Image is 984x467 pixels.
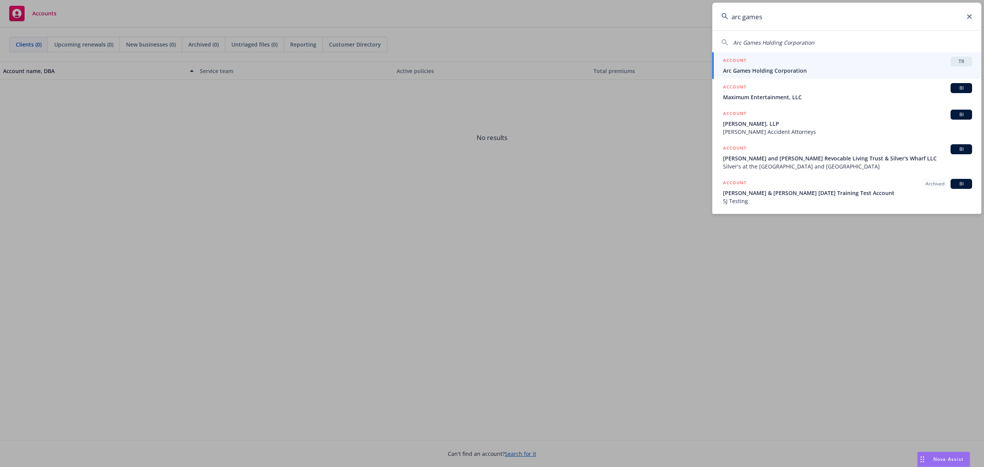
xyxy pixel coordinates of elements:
[723,197,972,205] span: SJ Testing
[933,456,964,462] span: Nova Assist
[723,57,746,66] h5: ACCOUNT
[712,175,981,209] a: ACCOUNTArchivedBI[PERSON_NAME] & [PERSON_NAME] [DATE] Training Test AccountSJ Testing
[723,128,972,136] span: [PERSON_NAME] Accident Attorneys
[712,79,981,105] a: ACCOUNTBIMaximum Entertainment, LLC
[723,189,972,197] span: [PERSON_NAME] & [PERSON_NAME] [DATE] Training Test Account
[712,105,981,140] a: ACCOUNTBI[PERSON_NAME], LLP[PERSON_NAME] Accident Attorneys
[926,180,944,187] span: Archived
[723,110,746,119] h5: ACCOUNT
[723,179,746,188] h5: ACCOUNT
[954,58,969,65] span: TR
[723,162,972,170] span: Silver's at the [GEOGRAPHIC_DATA] and [GEOGRAPHIC_DATA]
[723,93,972,101] span: Maximum Entertainment, LLC
[733,39,814,46] span: Arc Games Holding Corporation
[918,452,927,467] div: Drag to move
[954,85,969,92] span: BI
[954,180,969,187] span: BI
[712,140,981,175] a: ACCOUNTBI[PERSON_NAME] and [PERSON_NAME] Revocable Living Trust & Silver's Wharf LLCSilver's at t...
[954,111,969,118] span: BI
[723,120,972,128] span: [PERSON_NAME], LLP
[723,154,972,162] span: [PERSON_NAME] and [PERSON_NAME] Revocable Living Trust & Silver's Wharf LLC
[712,3,981,30] input: Search...
[723,83,746,92] h5: ACCOUNT
[954,146,969,153] span: BI
[723,67,972,75] span: Arc Games Holding Corporation
[723,144,746,153] h5: ACCOUNT
[917,452,970,467] button: Nova Assist
[712,52,981,79] a: ACCOUNTTRArc Games Holding Corporation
